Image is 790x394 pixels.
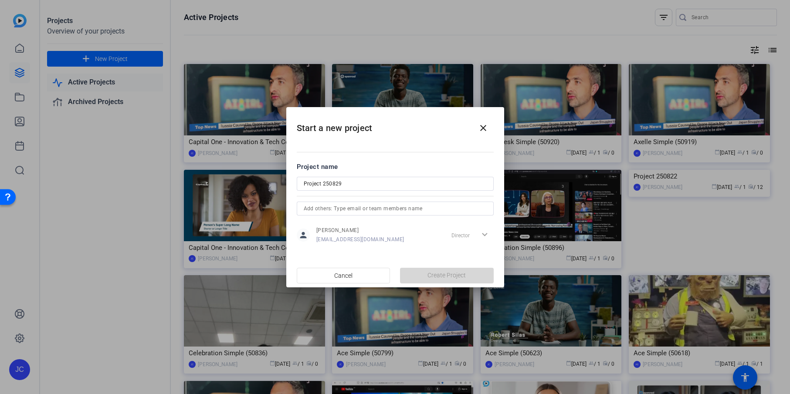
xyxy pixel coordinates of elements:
[297,162,494,172] div: Project name
[304,203,487,214] input: Add others: Type email or team members name
[316,227,404,234] span: [PERSON_NAME]
[286,107,504,142] h2: Start a new project
[297,229,310,242] mat-icon: person
[316,236,404,243] span: [EMAIL_ADDRESS][DOMAIN_NAME]
[478,123,488,133] mat-icon: close
[334,267,353,284] span: Cancel
[297,268,390,283] button: Cancel
[304,178,487,189] input: Enter Project Name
